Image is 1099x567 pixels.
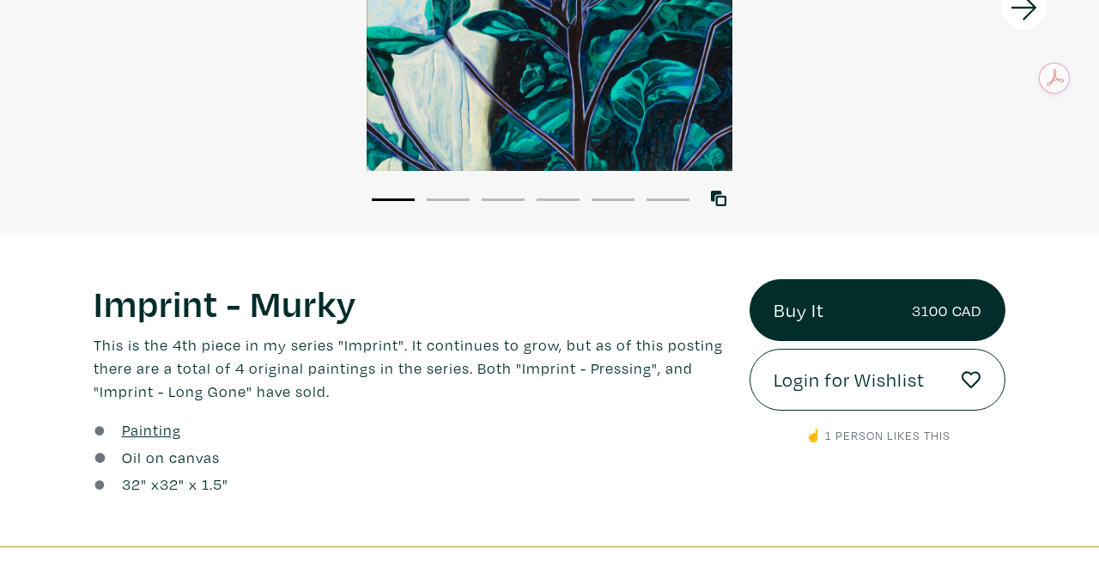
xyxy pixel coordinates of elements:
[750,349,1005,411] a: Login for Wishlist
[912,299,981,322] small: 3100 CAD
[482,198,525,201] button: 3 of 6
[160,474,179,494] span: 32
[750,279,1005,341] a: Buy It3100 CAD
[592,198,635,201] button: 5 of 6
[122,474,141,494] span: 32
[122,446,220,469] a: Oil on canvas
[427,198,470,201] button: 2 of 6
[647,198,689,201] button: 6 of 6
[94,333,724,403] p: This is the 4th piece in my series "Imprint". It continues to grow, but as of this posting there ...
[122,418,181,442] a: Painting
[774,365,925,394] span: Login for Wishlist
[537,198,580,201] button: 4 of 6
[750,426,1005,445] p: ☝️ 1 person likes this
[372,198,415,201] button: 1 of 6
[122,420,181,440] u: Painting
[94,279,724,326] h1: Imprint - Murky
[122,472,228,496] div: " x " x 1.5"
